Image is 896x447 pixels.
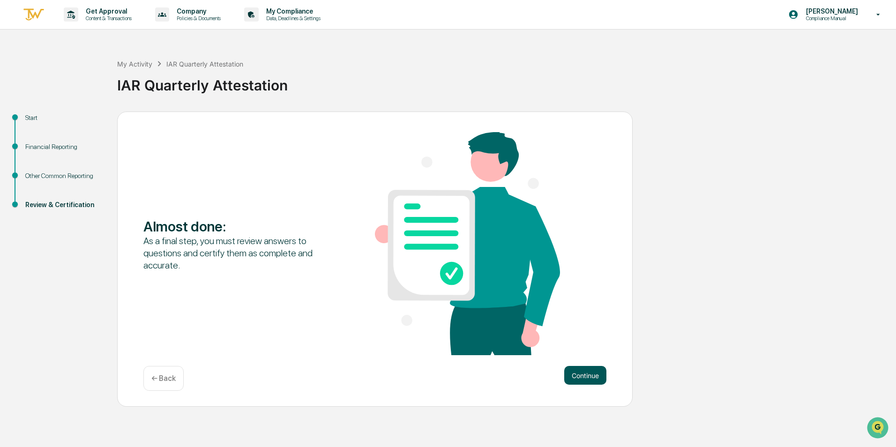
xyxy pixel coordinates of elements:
p: Data, Deadlines & Settings [259,15,325,22]
p: Company [169,7,225,15]
p: How can we help? [9,20,171,35]
span: Attestations [77,118,116,127]
p: [PERSON_NAME] [799,7,863,15]
p: My Compliance [259,7,325,15]
iframe: Open customer support [866,416,891,441]
span: Preclearance [19,118,60,127]
div: 🖐️ [9,119,17,127]
button: Start new chat [159,74,171,86]
div: IAR Quarterly Attestation [117,69,891,94]
p: Get Approval [78,7,136,15]
a: Powered byPylon [66,158,113,166]
div: Financial Reporting [25,142,102,152]
div: Review & Certification [25,200,102,210]
p: Compliance Manual [799,15,863,22]
div: We're available if you need us! [32,81,119,89]
div: My Activity [117,60,152,68]
a: 🔎Data Lookup [6,132,63,149]
p: Content & Transactions [78,15,136,22]
p: Policies & Documents [169,15,225,22]
div: IAR Quarterly Attestation [166,60,243,68]
div: As a final step, you must review answers to questions and certify them as complete and accurate. [143,235,329,271]
img: 1746055101610-c473b297-6a78-478c-a979-82029cc54cd1 [9,72,26,89]
div: Start new chat [32,72,154,81]
span: Data Lookup [19,136,59,145]
div: Almost done : [143,218,329,235]
span: Pylon [93,159,113,166]
div: 🗄️ [68,119,75,127]
div: 🔎 [9,137,17,144]
div: Other Common Reporting [25,171,102,181]
img: logo [22,7,45,22]
img: Almost done [375,132,560,355]
a: 🖐️Preclearance [6,114,64,131]
button: Continue [564,366,606,385]
p: ← Back [151,374,176,383]
div: Start [25,113,102,123]
a: 🗄️Attestations [64,114,120,131]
